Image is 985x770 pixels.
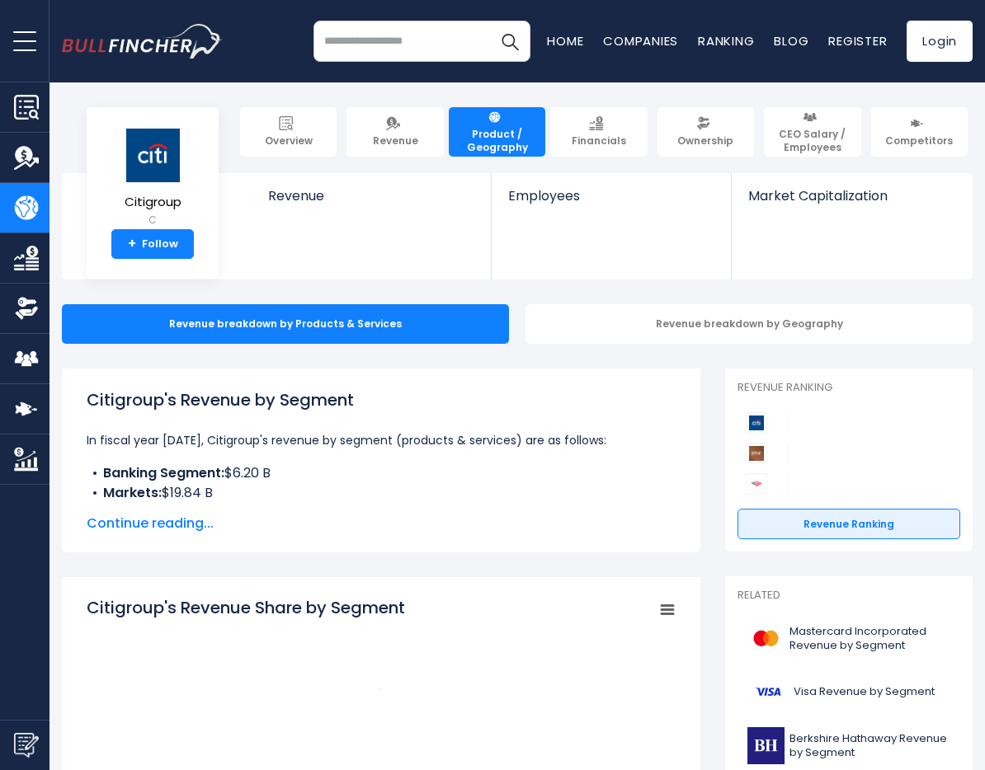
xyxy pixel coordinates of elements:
[87,514,676,533] span: Continue reading...
[103,483,162,502] b: Markets:
[747,674,789,711] img: V logo
[62,24,223,59] a: Go to homepage
[547,32,583,49] a: Home
[268,188,475,204] span: Revenue
[572,134,626,148] span: Financials
[771,128,853,153] span: CEO Salary / Employees
[550,107,647,157] a: Financials
[87,430,676,450] p: In fiscal year [DATE], Citigroup's revenue by segment (products & services) are as follows:
[747,727,785,764] img: BRK-B logo
[732,173,971,232] a: Market Capitalization
[14,296,39,321] img: Ownership
[794,685,935,699] span: Visa Revenue by Segment
[871,107,968,157] a: Competitors
[346,107,443,157] a: Revenue
[111,229,194,259] a: +Follow
[738,509,960,540] a: Revenue Ranking
[525,304,973,344] div: Revenue breakdown by Geography
[265,134,313,148] span: Overview
[128,237,136,251] strong: +
[87,463,676,483] li: $6.20 B
[747,620,785,657] img: MA logo
[764,107,860,157] a: CEO Salary / Employees
[789,732,950,760] span: Berkshire Hathaway Revenue by Segment
[252,173,492,232] a: Revenue
[738,723,960,768] a: Berkshire Hathaway Revenue by Segment
[124,195,181,209] span: Citigroup
[103,463,224,482] b: Banking Segment:
[907,21,973,62] a: Login
[87,387,676,412] h1: Citigroup's Revenue by Segment
[748,188,954,204] span: Market Capitalization
[746,412,767,434] img: Citigroup competitors logo
[738,381,960,395] p: Revenue Ranking
[828,32,887,49] a: Register
[746,473,767,495] img: Bank of America Corporation competitors logo
[62,24,223,59] img: bullfincher logo
[62,304,509,344] div: Revenue breakdown by Products & Services
[738,589,960,603] p: Related
[240,107,337,157] a: Overview
[124,213,181,228] small: C
[87,596,405,619] tspan: Citigroup's Revenue Share by Segment
[603,32,678,49] a: Companies
[373,134,418,148] span: Revenue
[698,32,754,49] a: Ranking
[885,134,953,148] span: Competitors
[492,173,730,232] a: Employees
[789,625,950,653] span: Mastercard Incorporated Revenue by Segment
[456,128,538,153] span: Product / Geography
[449,107,545,157] a: Product / Geography
[123,127,182,230] a: Citigroup C
[774,32,808,49] a: Blog
[87,483,676,503] li: $19.84 B
[508,188,714,204] span: Employees
[738,616,960,661] a: Mastercard Incorporated Revenue by Segment
[746,443,767,464] img: JPMorgan Chase & Co. competitors logo
[489,21,530,62] button: Search
[738,669,960,715] a: Visa Revenue by Segment
[677,134,733,148] span: Ownership
[657,107,754,157] a: Ownership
